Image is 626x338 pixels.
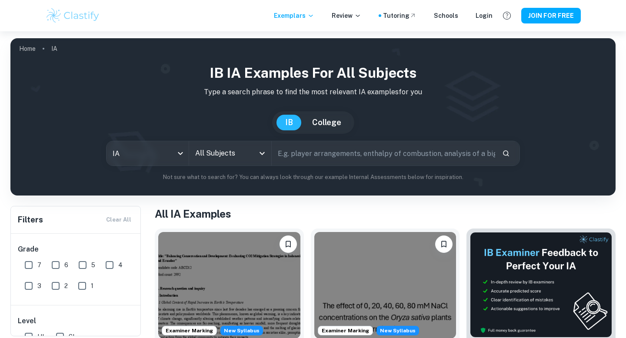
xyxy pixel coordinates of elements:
span: Examiner Marking [318,327,373,335]
div: IA [107,141,189,166]
p: Review [332,11,361,20]
span: New Syllabus [220,326,263,335]
p: Not sure what to search for? You can always look through our example Internal Assessments below f... [17,173,609,182]
span: 5 [91,260,95,270]
img: profile cover [10,38,616,196]
a: Tutoring [383,11,416,20]
a: Home [19,43,36,55]
span: 2 [64,281,68,291]
h1: IB IA examples for all subjects [17,63,609,83]
button: College [303,115,350,130]
h6: Filters [18,214,43,226]
span: 4 [118,260,123,270]
p: Type a search phrase to find the most relevant IA examples for you [17,87,609,97]
h6: Grade [18,244,134,255]
a: Login [476,11,493,20]
h6: Level [18,316,134,326]
input: E.g. player arrangements, enthalpy of combustion, analysis of a big city... [272,141,495,166]
button: Open [256,147,268,159]
span: 3 [37,281,41,291]
button: Help and Feedback [499,8,514,23]
span: New Syllabus [376,326,419,335]
button: IB [276,115,302,130]
img: Clastify logo [45,7,100,24]
div: Starting from the May 2026 session, the ESS IA requirements have changed. We created this exempla... [376,326,419,335]
p: Exemplars [274,11,314,20]
span: 1 [91,281,93,291]
span: 6 [64,260,68,270]
div: Starting from the May 2026 session, the ESS IA requirements have changed. We created this exempla... [220,326,263,335]
button: Please log in to bookmark exemplars [280,235,297,253]
button: JOIN FOR FREE [521,8,581,23]
span: Examiner Marking [162,327,216,335]
a: Schools [434,11,458,20]
p: IA [51,44,57,53]
img: Thumbnail [470,232,612,338]
button: Search [499,146,513,161]
h1: All IA Examples [155,206,616,222]
span: 7 [37,260,41,270]
button: Please log in to bookmark exemplars [435,235,453,253]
